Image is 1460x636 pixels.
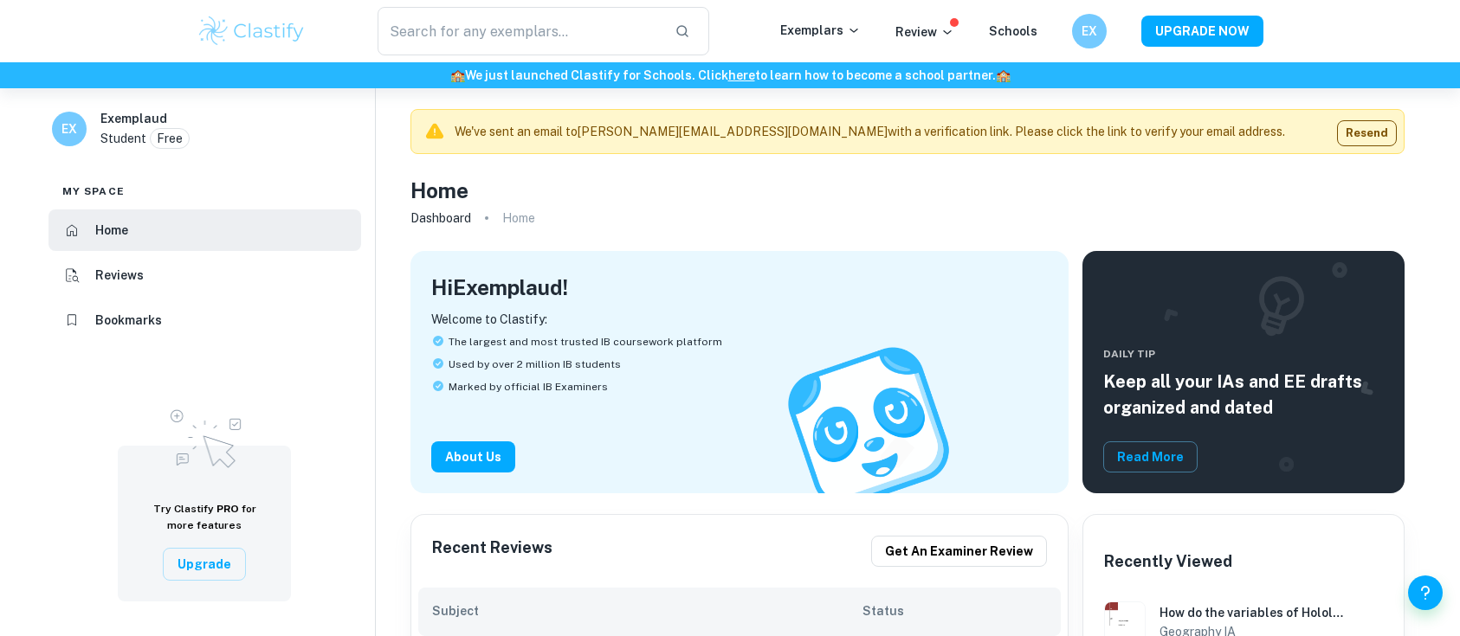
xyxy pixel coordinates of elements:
span: The largest and most trusted IB coursework platform [449,334,722,350]
h6: Status [862,601,1047,620]
h6: We just launched Clastify for Schools. Click to learn how to become a school partner. [3,66,1457,85]
h6: Home [95,221,128,240]
a: Home [48,209,361,251]
h6: How do the variables of Hololo river change as it flows downstream? [1160,603,1345,622]
h6: EX [60,119,80,138]
h5: Keep all your IAs and EE drafts organized and dated [1103,369,1384,421]
span: Marked by official IB Examiners [449,379,608,395]
img: Clastify logo [197,14,307,48]
h6: Try Clastify for more features [139,501,270,534]
p: Student [100,129,146,148]
h6: Recently Viewed [1104,549,1232,574]
span: Daily Tip [1103,346,1384,362]
button: Read More [1103,441,1198,472]
h6: Bookmarks [95,311,162,330]
a: Schools [989,24,1037,38]
a: here [728,68,755,82]
span: Used by over 2 million IB students [449,357,621,372]
a: Dashboard [410,206,471,230]
span: 🏫 [996,68,1011,82]
h6: EX [1080,22,1100,41]
span: 🏫 [450,68,465,82]
button: Upgrade [163,548,246,581]
span: My space [62,183,125,199]
h6: Exemplaud [100,109,167,128]
p: Free [157,129,183,148]
a: Bookmarks [48,299,361,341]
p: We've sent an email to [PERSON_NAME][EMAIL_ADDRESS][DOMAIN_NAME] with a verification link. Please... [455,122,1285,141]
button: UPGRADE NOW [1141,16,1263,47]
button: EX [1072,14,1107,48]
p: Home [502,209,535,228]
input: Search for any exemplars... [378,7,661,55]
h4: Home [410,175,468,206]
a: Reviews [48,254,361,296]
p: Review [895,22,954,42]
img: Upgrade to Pro [161,399,248,473]
p: Exemplars [780,21,861,40]
button: Help and Feedback [1408,575,1443,610]
button: About Us [431,441,515,472]
h6: Subject [432,601,862,620]
h4: Hi Exemplaud ! [431,272,568,303]
button: Resend [1337,120,1397,146]
span: PRO [216,503,239,515]
button: Get an examiner review [871,536,1047,567]
p: Welcome to Clastify: [431,310,1048,329]
h6: Reviews [95,266,144,285]
h6: Recent Reviews [432,536,552,567]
